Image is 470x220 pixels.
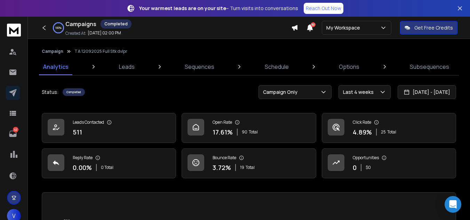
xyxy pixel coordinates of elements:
p: 4.89 % [353,127,372,137]
p: Opportunities [353,155,379,161]
p: 100 % [55,26,62,30]
p: Schedule [265,63,289,71]
a: Reach Out Now [304,3,343,14]
button: Get Free Credits [400,21,458,35]
a: Open Rate17.61%90Total [182,113,316,143]
p: 0 [353,163,357,172]
p: Get Free Credits [414,24,453,31]
p: My Workspace [326,24,363,31]
p: [DATE] 02:00 PM [88,30,121,36]
a: Sequences [181,58,218,75]
button: Campaign [42,49,63,54]
p: 3.72 % [213,163,231,172]
span: 25 [381,129,386,135]
p: Reach Out Now [306,5,341,12]
p: Reply Rate [73,155,93,161]
p: Analytics [43,63,69,71]
p: 0 Total [101,165,113,170]
div: Completed [63,88,85,96]
p: Click Rate [353,120,371,125]
p: Created At: [65,31,86,36]
span: 19 [240,165,244,170]
a: Reply Rate0.00%0 Total [42,148,176,178]
span: Total [246,165,255,170]
div: Open Intercom Messenger [445,196,461,213]
button: [DATE] - [DATE] [398,85,456,99]
p: Sequences [185,63,214,71]
span: Total [249,129,258,135]
p: Leads Contacted [73,120,104,125]
a: Leads [115,58,139,75]
p: Campaign Only [263,89,300,96]
a: 42 [6,127,20,141]
p: 42 [13,127,18,132]
p: Status: [42,89,58,96]
p: 511 [73,127,82,137]
a: Schedule [261,58,293,75]
a: Click Rate4.89%25Total [322,113,456,143]
p: Open Rate [213,120,232,125]
p: Subsequences [410,63,449,71]
a: Leads Contacted511 [42,113,176,143]
p: $ 0 [366,165,371,170]
a: Analytics [39,58,73,75]
p: Leads [119,63,135,71]
h1: Campaigns [65,20,96,28]
div: Completed [101,19,132,28]
p: TA 12092025 Full Stk dvlpr [74,49,127,54]
p: Last 4 weeks [343,89,376,96]
span: Total [387,129,396,135]
p: 0.00 % [73,163,92,172]
p: Bounce Rate [213,155,236,161]
p: Options [339,63,359,71]
span: 50 [311,22,316,27]
strong: Your warmest leads are on your site [139,5,226,11]
p: – Turn visits into conversations [139,5,298,12]
a: Subsequences [406,58,453,75]
a: Bounce Rate3.72%19Total [182,148,316,178]
img: logo [7,24,21,36]
p: 17.61 % [213,127,233,137]
a: Opportunities0$0 [322,148,456,178]
span: 90 [242,129,247,135]
a: Options [335,58,364,75]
